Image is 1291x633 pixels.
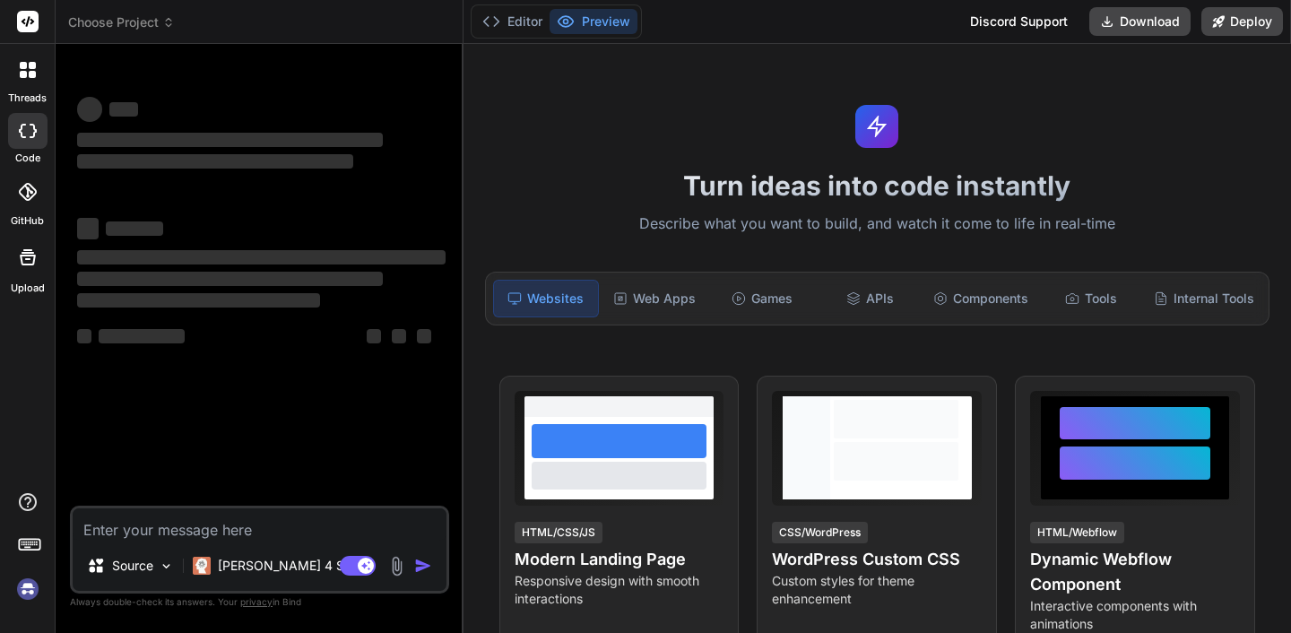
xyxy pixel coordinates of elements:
[367,329,381,343] span: ‌
[112,557,153,575] p: Source
[386,556,407,577] img: attachment
[109,102,138,117] span: ‌
[772,522,868,543] div: CSS/WordPress
[106,221,163,236] span: ‌
[1030,597,1240,633] p: Interactive components with animations
[772,547,982,572] h4: WordPress Custom CSS
[550,9,637,34] button: Preview
[1039,280,1143,317] div: Tools
[77,218,99,239] span: ‌
[77,133,383,147] span: ‌
[13,574,43,604] img: signin
[77,97,102,122] span: ‌
[1030,522,1124,543] div: HTML/Webflow
[474,169,1280,202] h1: Turn ideas into code instantly
[240,596,273,607] span: privacy
[8,91,47,106] label: threads
[218,557,351,575] p: [PERSON_NAME] 4 S..
[70,594,449,611] p: Always double-check its answers. Your in Bind
[15,151,40,166] label: code
[474,212,1280,236] p: Describe what you want to build, and watch it come to life in real-time
[414,557,432,575] img: icon
[392,329,406,343] span: ‌
[99,329,185,343] span: ‌
[159,559,174,574] img: Pick Models
[1147,280,1261,317] div: Internal Tools
[475,9,550,34] button: Editor
[68,13,175,31] span: Choose Project
[77,154,353,169] span: ‌
[1089,7,1191,36] button: Download
[602,280,706,317] div: Web Apps
[959,7,1079,36] div: Discord Support
[515,572,724,608] p: Responsive design with smooth interactions
[772,572,982,608] p: Custom styles for theme enhancement
[11,213,44,229] label: GitHub
[1030,547,1240,597] h4: Dynamic Webflow Component
[493,280,599,317] div: Websites
[515,547,724,572] h4: Modern Landing Page
[77,329,91,343] span: ‌
[818,280,922,317] div: APIs
[193,557,211,575] img: Claude 4 Sonnet
[77,272,383,286] span: ‌
[926,280,1035,317] div: Components
[11,281,45,296] label: Upload
[710,280,814,317] div: Games
[515,522,602,543] div: HTML/CSS/JS
[417,329,431,343] span: ‌
[77,293,320,308] span: ‌
[77,250,446,264] span: ‌
[1201,7,1283,36] button: Deploy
